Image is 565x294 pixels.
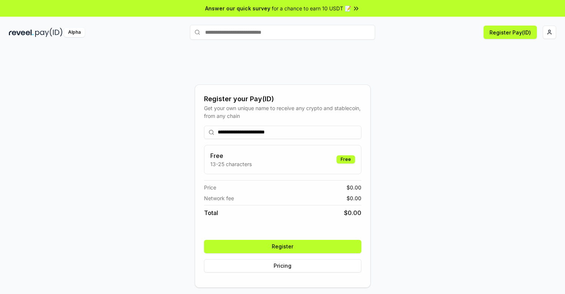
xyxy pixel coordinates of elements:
[210,151,252,160] h3: Free
[204,184,216,191] span: Price
[347,184,361,191] span: $ 0.00
[347,194,361,202] span: $ 0.00
[204,240,361,253] button: Register
[204,259,361,272] button: Pricing
[204,194,234,202] span: Network fee
[35,28,63,37] img: pay_id
[204,94,361,104] div: Register your Pay(ID)
[344,208,361,217] span: $ 0.00
[9,28,34,37] img: reveel_dark
[204,104,361,120] div: Get your own unique name to receive any crypto and stablecoin, from any chain
[204,208,218,217] span: Total
[484,26,537,39] button: Register Pay(ID)
[64,28,85,37] div: Alpha
[210,160,252,168] p: 13-25 characters
[337,155,355,163] div: Free
[205,4,270,12] span: Answer our quick survey
[272,4,351,12] span: for a chance to earn 10 USDT 📝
